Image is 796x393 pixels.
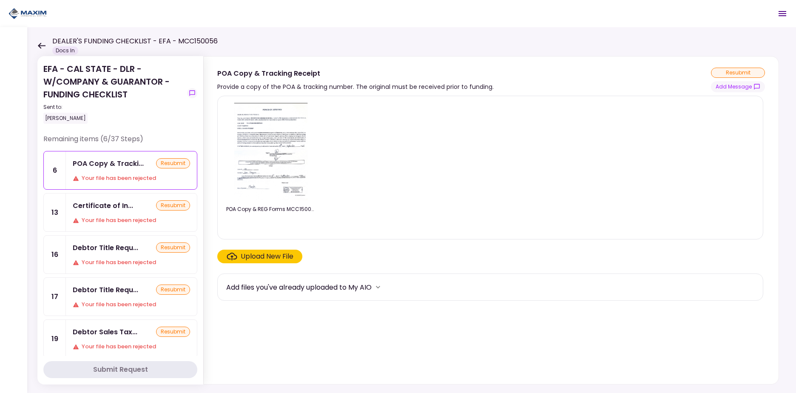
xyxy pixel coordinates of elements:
[711,68,765,78] div: resubmit
[711,81,765,92] button: show-messages
[772,3,793,24] button: Open menu
[217,82,494,92] div: Provide a copy of the POA & tracking number. The original must be received prior to funding.
[9,7,47,20] img: Partner icon
[73,242,138,253] div: Debtor Title Requirements - Other Requirements
[156,158,190,168] div: resubmit
[156,327,190,337] div: resubmit
[43,235,197,274] a: 16Debtor Title Requirements - Other RequirementsresubmitYour file has been rejected
[156,200,190,211] div: resubmit
[43,134,197,151] div: Remaining items (6/37 Steps)
[44,194,66,231] div: 13
[73,342,190,351] div: Your file has been rejected
[73,200,133,211] div: Certificate of Insurance
[73,174,190,182] div: Your file has been rejected
[43,151,197,190] a: 6POA Copy & Tracking ReceiptresubmitYour file has been rejected
[44,151,66,189] div: 6
[43,103,184,111] div: Sent to:
[93,365,148,375] div: Submit Request
[73,216,190,225] div: Your file has been rejected
[44,278,66,316] div: 17
[217,250,302,263] span: Click here to upload the required document
[73,158,144,169] div: POA Copy & Tracking Receipt
[241,251,293,262] div: Upload New File
[187,88,197,98] button: show-messages
[203,56,779,384] div: POA Copy & Tracking ReceiptProvide a copy of the POA & tracking number. The original must be rece...
[52,46,78,55] div: Docs In
[73,285,138,295] div: Debtor Title Requirements - Proof of IRP or Exemption
[43,319,197,358] a: 19Debtor Sales Tax TreatmentresubmitYour file has been rejected
[52,36,218,46] h1: DEALER'S FUNDING CHECKLIST - EFA - MCC150056
[43,193,197,232] a: 13Certificate of InsuranceresubmitYour file has been rejected
[372,281,384,293] button: more
[44,320,66,358] div: 19
[217,68,494,79] div: POA Copy & Tracking Receipt
[43,113,88,124] div: [PERSON_NAME]
[44,236,66,273] div: 16
[226,282,372,293] div: Add files you've already uploaded to My AIO
[43,63,184,124] div: EFA - CAL STATE - DLR - W/COMPANY & GUARANTOR - FUNDING CHECKLIST
[43,361,197,378] button: Submit Request
[73,327,137,337] div: Debtor Sales Tax Treatment
[73,258,190,267] div: Your file has been rejected
[43,277,197,316] a: 17Debtor Title Requirements - Proof of IRP or ExemptionresubmitYour file has been rejected
[156,242,190,253] div: resubmit
[156,285,190,295] div: resubmit
[73,300,190,309] div: Your file has been rejected
[226,205,316,213] div: POA Copy & REG Forms MCC150056 PG Xpress Inc 2025.09.22.pdf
